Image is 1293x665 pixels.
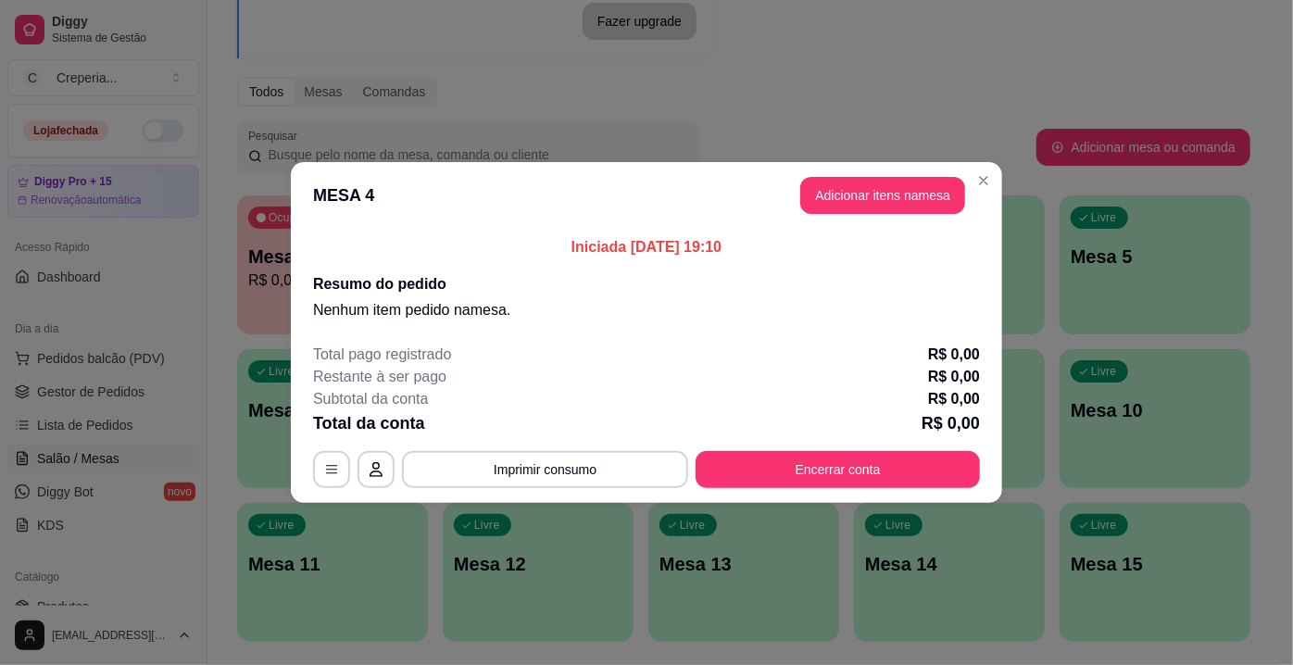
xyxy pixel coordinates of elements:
[313,344,451,366] p: Total pago registrado
[402,451,688,488] button: Imprimir consumo
[313,299,980,321] p: Nenhum item pedido na mesa .
[696,451,980,488] button: Encerrar conta
[313,273,980,295] h2: Resumo do pedido
[313,236,980,258] p: Iniciada [DATE] 19:10
[291,162,1002,229] header: MESA 4
[969,166,998,195] button: Close
[928,366,980,388] p: R$ 0,00
[922,410,980,436] p: R$ 0,00
[928,388,980,410] p: R$ 0,00
[928,344,980,366] p: R$ 0,00
[313,366,446,388] p: Restante à ser pago
[313,388,429,410] p: Subtotal da conta
[800,177,965,214] button: Adicionar itens namesa
[313,410,425,436] p: Total da conta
